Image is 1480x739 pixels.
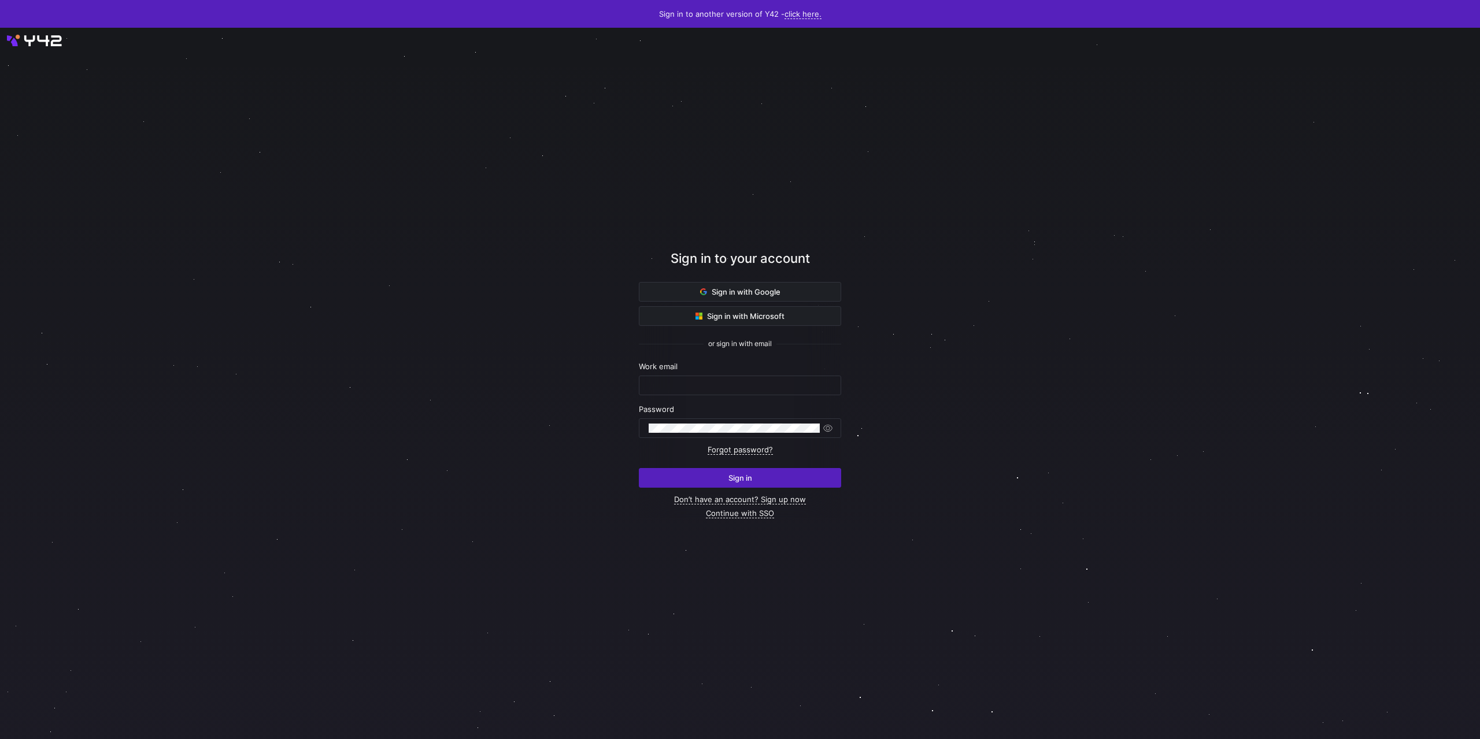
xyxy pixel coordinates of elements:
a: Forgot password? [708,445,773,455]
span: Sign in [728,473,752,482]
div: Sign in to your account [639,249,841,282]
span: Work email [639,362,678,371]
a: click here. [785,9,822,19]
span: Sign in with Microsoft [695,311,785,321]
span: Password [639,404,674,414]
button: Sign in with Google [639,282,841,302]
button: Sign in with Microsoft [639,306,841,326]
a: Continue with SSO [706,508,774,518]
span: or sign in with email [708,340,772,348]
button: Sign in [639,468,841,488]
span: Sign in with Google [700,287,780,296]
a: Don’t have an account? Sign up now [674,495,806,504]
